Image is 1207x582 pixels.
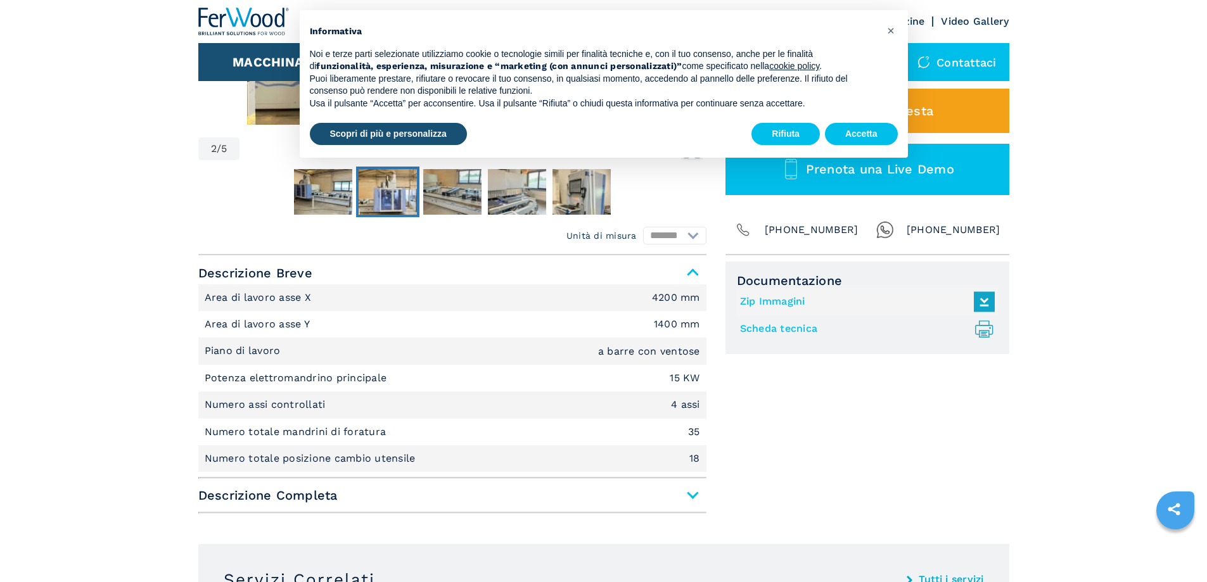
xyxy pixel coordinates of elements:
p: Numero totale mandrini di foratura [205,425,390,439]
span: Documentazione [737,273,998,288]
strong: funzionalità, esperienza, misurazione e “marketing (con annunci personalizzati)” [316,61,682,71]
div: Descrizione Breve [198,284,706,472]
em: 1400 mm [654,319,700,329]
a: Video Gallery [941,15,1009,27]
span: Prenota una Live Demo [806,161,954,177]
p: Numero assi controllati [205,398,329,412]
span: [PHONE_NUMBER] [765,221,859,239]
button: Go to Slide 2 [356,167,419,217]
button: Go to Slide 1 [291,167,355,217]
p: Numero totale posizione cambio utensile [205,452,419,465]
span: × [887,23,895,38]
a: Zip Immagini [740,291,988,312]
p: Puoi liberamente prestare, rifiutare o revocare il tuo consenso, in qualsiasi momento, accedendo ... [310,73,878,98]
a: cookie policy [769,61,819,71]
img: Whatsapp [876,221,894,239]
p: Noi e terze parti selezionate utilizziamo cookie o tecnologie simili per finalità tecniche e, con... [310,48,878,73]
img: c415a2099fdcc4f32ca89310dc82dd66 [294,169,352,215]
img: Phone [734,221,752,239]
a: Scheda tecnica [740,319,988,339]
em: Unità di misura [566,229,637,242]
button: Rifiuta [751,123,820,146]
em: a barre con ventose [598,346,700,357]
nav: Thumbnail Navigation [198,167,706,217]
img: c991c851b4d415792d771992e09296de [359,169,417,215]
button: Open Fullscreen [243,137,703,160]
span: Descrizione Breve [198,262,706,284]
button: Macchinari [233,54,317,70]
a: sharethis [1158,493,1190,525]
span: [PHONE_NUMBER] [907,221,1000,239]
span: Descrizione Completa [198,484,706,507]
button: Scopri di più e personalizza [310,123,467,146]
img: 7a704a193f78176fcaf4640d3ed50c40 [423,169,482,215]
img: c4ebcb39c8c80a7f5bff64cbe8aa0088 [488,169,546,215]
em: 35 [688,427,700,437]
em: 4 assi [671,400,700,410]
em: 18 [689,453,700,464]
img: Contattaci [917,56,930,68]
button: Go to Slide 5 [550,167,613,217]
button: Chiudi questa informativa [881,20,902,41]
p: Piano di lavoro [205,344,284,358]
button: Go to Slide 4 [485,167,549,217]
iframe: Chat [1153,525,1197,573]
span: 5 [221,144,227,154]
p: Potenza elettromandrino principale [205,371,390,385]
img: Ferwood [198,8,290,35]
p: Area di lavoro asse X [205,291,315,305]
p: Usa il pulsante “Accetta” per acconsentire. Usa il pulsante “Rifiuta” o chiudi questa informativa... [310,98,878,110]
button: Go to Slide 3 [421,167,484,217]
img: d320d43d5d0618319d43866697d3eed0 [552,169,611,215]
div: Contattaci [905,43,1009,81]
span: 2 [211,144,217,154]
button: Accetta [825,123,898,146]
em: 15 KW [670,373,699,383]
h2: Informativa [310,25,878,38]
span: / [217,144,221,154]
button: Prenota una Live Demo [725,144,1009,195]
p: Area di lavoro asse Y [205,317,314,331]
em: 4200 mm [652,293,700,303]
